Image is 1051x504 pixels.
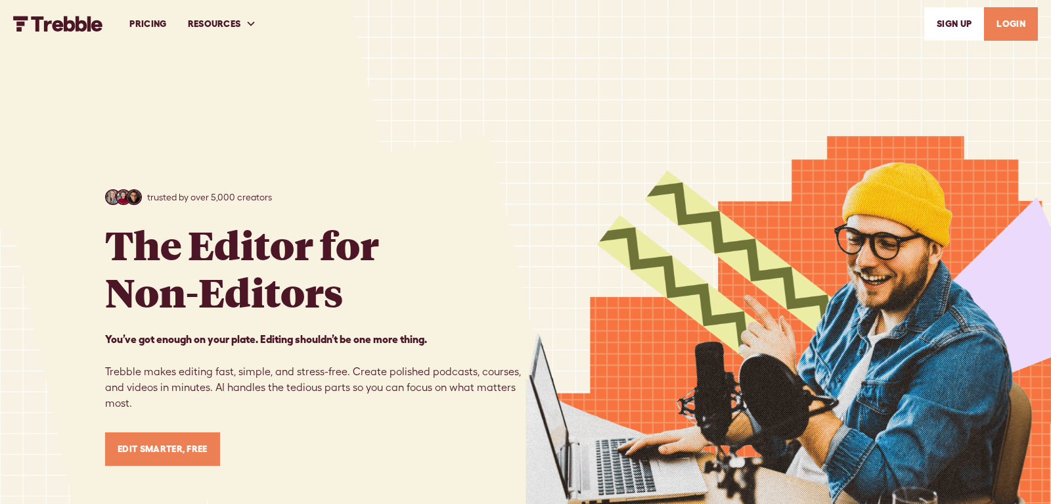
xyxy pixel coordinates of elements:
[984,7,1038,41] a: LOGIN
[105,432,220,466] a: Edit Smarter, Free
[188,17,241,31] div: RESOURCES
[119,1,177,47] a: PRICING
[13,16,103,32] img: Trebble FM Logo
[924,7,984,41] a: SIGn UP
[147,191,272,204] p: trusted by over 5,000 creators
[177,1,267,47] div: RESOURCES
[105,333,427,345] strong: You’ve got enough on your plate. Editing shouldn’t be one more thing. ‍
[13,16,103,32] a: home
[105,331,525,411] p: Trebble makes editing fast, simple, and stress-free. Create polished podcasts, courses, and video...
[105,221,379,315] h1: The Editor for Non-Editors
